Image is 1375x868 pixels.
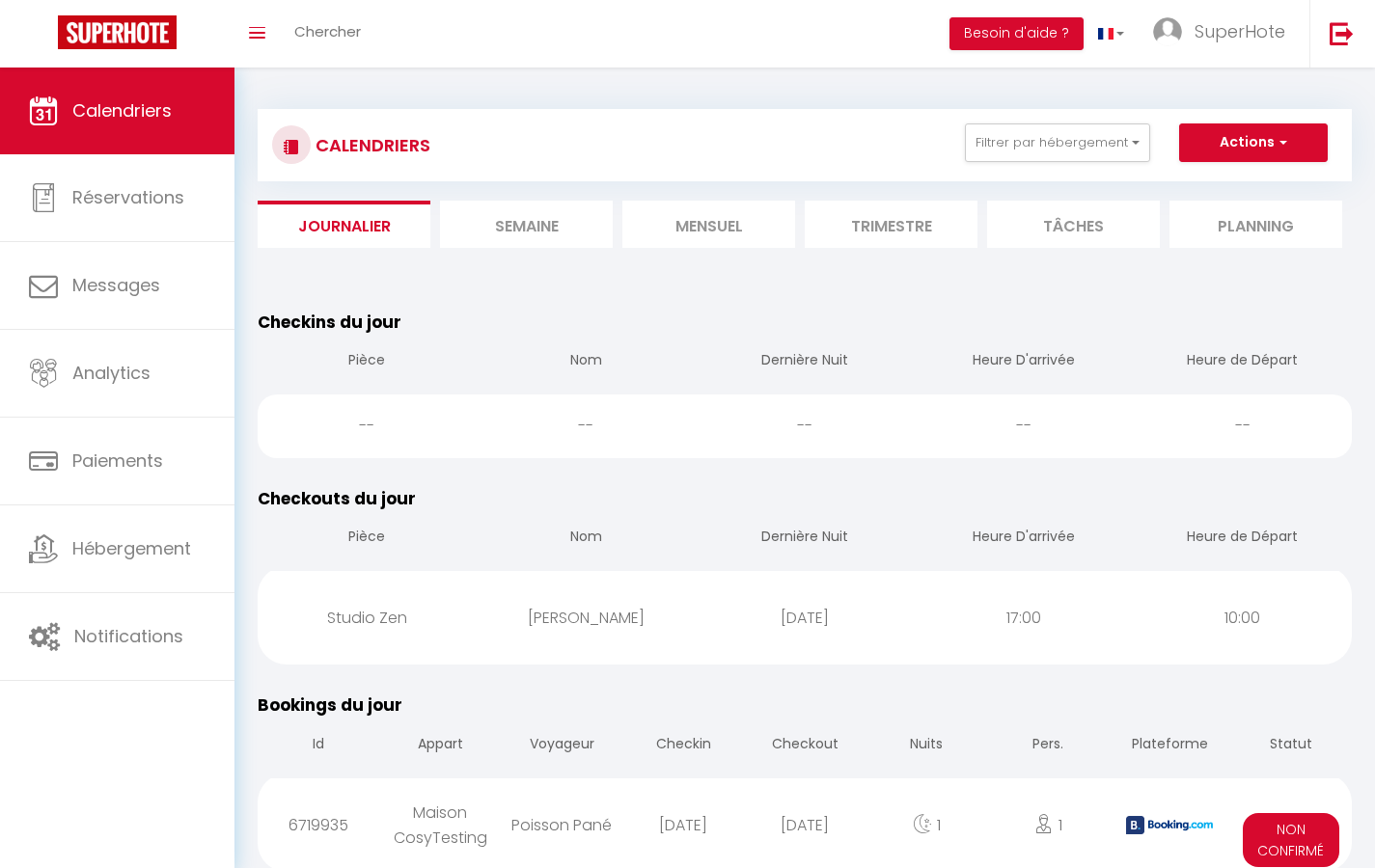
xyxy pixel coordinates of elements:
[622,719,744,773] th: Checkin
[477,394,696,457] div: --
[987,201,1160,248] li: Tâches
[379,781,501,868] div: Maison CosyTesting
[477,511,696,566] th: Nom
[1133,335,1352,390] th: Heure de Départ
[1230,719,1352,773] th: Statut
[1179,123,1328,162] button: Actions
[258,335,477,390] th: Pièce
[72,536,191,560] span: Hébergement
[696,394,915,457] div: --
[965,123,1150,162] button: Filtrer par hébergement
[914,335,1133,390] th: Heure D'arrivée
[258,693,402,717] span: Bookings du jour
[1169,201,1342,248] li: Planning
[987,794,1109,856] div: 1
[58,15,177,49] img: Super Booking
[72,98,172,122] span: Calendriers
[1133,394,1352,457] div: --
[1243,813,1340,867] span: Non Confirmé
[258,586,477,649] div: Studio Zen
[1153,17,1182,46] img: ...
[1195,19,1285,43] span: SuperHote
[949,17,1084,50] button: Besoin d'aide ?
[744,719,866,773] th: Checkout
[914,586,1133,649] div: 17:00
[258,511,477,566] th: Pièce
[501,719,622,773] th: Voyageur
[1330,21,1354,45] img: logout
[914,394,1133,457] div: --
[1109,719,1230,773] th: Plateforme
[744,794,866,856] div: [DATE]
[622,201,795,248] li: Mensuel
[1133,586,1352,649] div: 10:00
[1126,816,1213,834] img: booking2.png
[258,487,416,510] span: Checkouts du jour
[72,361,151,385] span: Analytics
[72,185,184,209] span: Réservations
[311,123,430,167] h3: CALENDRIERS
[987,719,1109,773] th: Pers.
[258,794,379,856] div: 6719935
[258,311,401,334] span: Checkins du jour
[72,273,160,297] span: Messages
[1133,511,1352,566] th: Heure de Départ
[477,335,696,390] th: Nom
[440,201,613,248] li: Semaine
[866,719,987,773] th: Nuits
[696,586,915,649] div: [DATE]
[74,624,183,648] span: Notifications
[379,719,501,773] th: Appart
[501,794,622,856] div: Poisson Pané
[805,201,977,248] li: Trimestre
[622,794,744,856] div: [DATE]
[696,335,915,390] th: Dernière Nuit
[258,201,430,248] li: Journalier
[15,8,73,66] button: Ouvrir le widget de chat LiveChat
[696,511,915,566] th: Dernière Nuit
[866,794,987,856] div: 1
[72,448,163,473] span: Paiements
[294,21,361,41] span: Chercher
[914,511,1133,566] th: Heure D'arrivée
[258,719,379,773] th: Id
[477,586,696,649] div: [PERSON_NAME]
[258,394,477,457] div: --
